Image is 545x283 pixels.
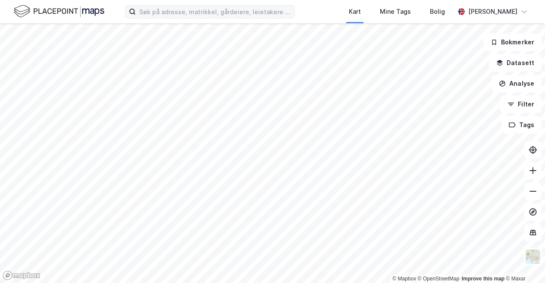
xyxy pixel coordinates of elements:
[502,242,545,283] iframe: Chat Widget
[3,271,41,280] a: Mapbox homepage
[489,54,542,72] button: Datasett
[492,75,542,92] button: Analyse
[418,276,460,282] a: OpenStreetMap
[349,6,361,17] div: Kart
[500,96,542,113] button: Filter
[430,6,445,17] div: Bolig
[14,4,104,19] img: logo.f888ab2527a4732fd821a326f86c7f29.svg
[468,6,517,17] div: [PERSON_NAME]
[483,34,542,51] button: Bokmerker
[136,5,294,18] input: Søk på adresse, matrikkel, gårdeiere, leietakere eller personer
[502,242,545,283] div: Kontrollprogram for chat
[462,276,504,282] a: Improve this map
[501,116,542,134] button: Tags
[392,276,416,282] a: Mapbox
[380,6,411,17] div: Mine Tags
